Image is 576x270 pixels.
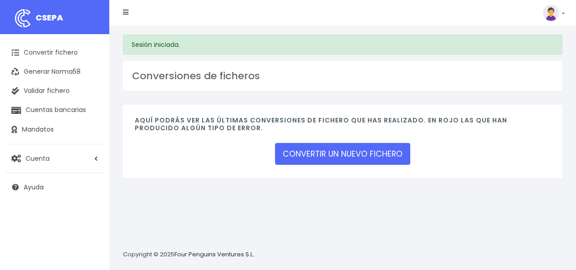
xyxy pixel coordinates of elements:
span: CSEPA [36,12,63,23]
a: Ayuda [5,178,105,197]
span: Ayuda [24,183,44,192]
a: Cuenta [5,149,105,168]
a: Convertir fichero [5,43,105,62]
span: Cuenta [25,153,50,163]
h4: Aquí podrás ver las últimas conversiones de fichero que has realizado. En rojo las que han produc... [135,117,551,137]
div: Sesión iniciada. [123,35,562,55]
a: Validar fichero [5,82,105,101]
a: CONVERTIR UN NUEVO FICHERO [275,143,410,165]
a: Cuentas bancarias [5,101,105,120]
h3: Conversiones de ficheros [132,70,553,82]
a: Mandatos [5,120,105,139]
img: logo [11,7,34,30]
p: Copyright © 2025 . [123,250,255,260]
a: Four Penguins Ventures S.L. [174,250,254,259]
img: profile [543,5,559,21]
a: Generar Norma58 [5,62,105,82]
